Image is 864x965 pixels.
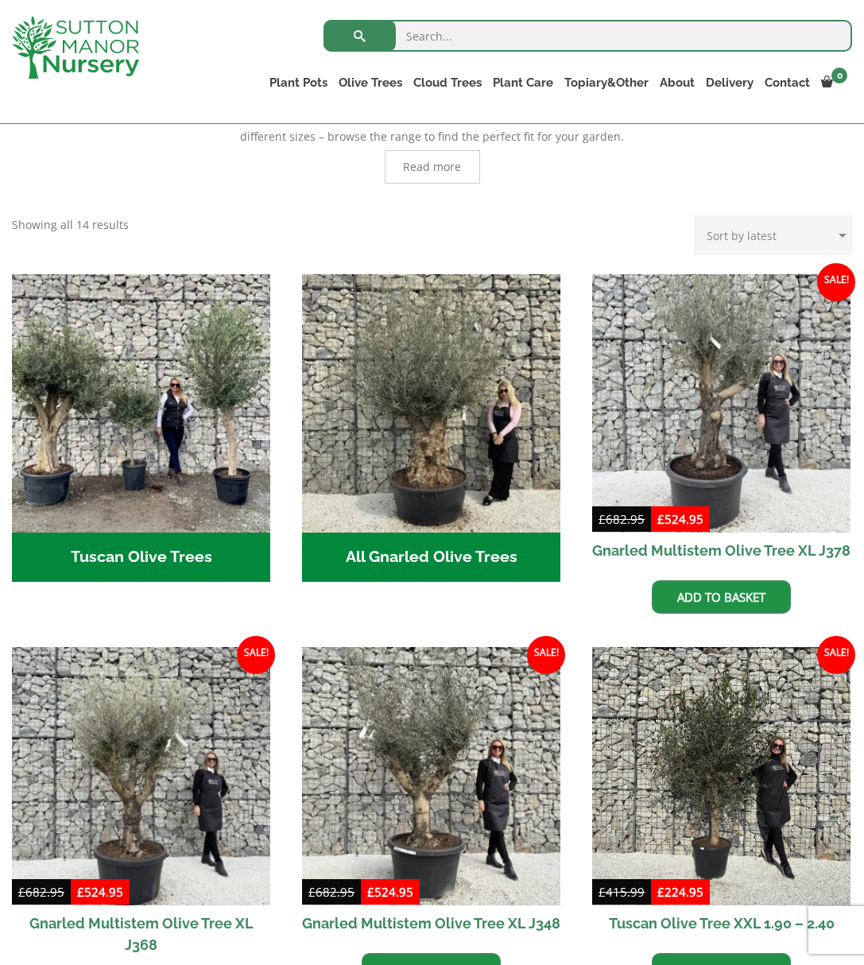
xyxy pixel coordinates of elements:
span: Sale! [527,636,565,674]
a: Cloud Trees [408,72,487,94]
a: Plant Pots [264,72,333,94]
h2: Tuscan Olive Trees [12,533,270,582]
bdi: 224.95 [657,884,703,900]
h2: Gnarled Multistem Olive Tree XL J368 [12,905,270,963]
a: About [654,72,700,94]
h2: Gnarled Multistem Olive Tree XL J378 [592,533,850,568]
span: £ [657,884,664,900]
a: Visit product category Tuscan Olive Trees [12,274,270,582]
bdi: 524.95 [367,884,413,900]
span: 0 [831,68,847,83]
span: Sale! [817,263,855,301]
p: Showing all 14 results [12,215,129,234]
bdi: 682.95 [599,511,645,527]
span: £ [367,884,374,900]
a: Add to basket: “Gnarled Multistem Olive Tree XL J378” [652,580,791,614]
img: Gnarled Multistem Olive Tree XL J348 [302,647,560,905]
span: £ [77,884,84,900]
img: Gnarled Multistem Olive Tree XL J378 [592,274,850,533]
a: 0 [816,72,852,94]
img: Gnarled Multistem Olive Tree XL J368 [12,647,270,905]
img: Tuscan Olive Trees [12,274,270,533]
a: Visit product category All Gnarled Olive Trees [302,274,560,582]
h2: Tuscan Olive Tree XXL 1.90 – 2.40 [592,905,850,941]
a: Olive Trees [333,72,408,94]
input: Search... [324,20,852,52]
a: Sale! Gnarled Multistem Olive Tree XL J378 [592,274,850,568]
a: Contact [759,72,816,94]
select: Shop order [694,215,852,255]
span: £ [599,511,606,527]
span: £ [308,884,316,900]
bdi: 415.99 [599,884,645,900]
bdi: 682.95 [18,884,64,900]
img: All Gnarled Olive Trees [302,274,560,533]
img: Tuscan Olive Tree XXL 1.90 - 2.40 [592,647,850,905]
bdi: 682.95 [308,884,355,900]
h2: Gnarled Multistem Olive Tree XL J348 [302,905,560,941]
a: Topiary&Other [559,72,654,94]
a: Sale! Tuscan Olive Tree XXL 1.90 – 2.40 [592,647,850,941]
h2: All Gnarled Olive Trees [302,533,560,582]
span: £ [18,884,25,900]
span: Read more [403,161,461,172]
bdi: 524.95 [657,511,703,527]
span: £ [657,511,664,527]
bdi: 524.95 [77,884,123,900]
img: logo [12,16,139,79]
a: Plant Care [487,72,559,94]
span: Sale! [817,636,855,674]
a: Delivery [700,72,759,94]
span: Sale! [237,636,275,674]
a: Sale! Gnarled Multistem Olive Tree XL J348 [302,647,560,941]
span: £ [599,884,606,900]
a: Sale! Gnarled Multistem Olive Tree XL J368 [12,647,270,963]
